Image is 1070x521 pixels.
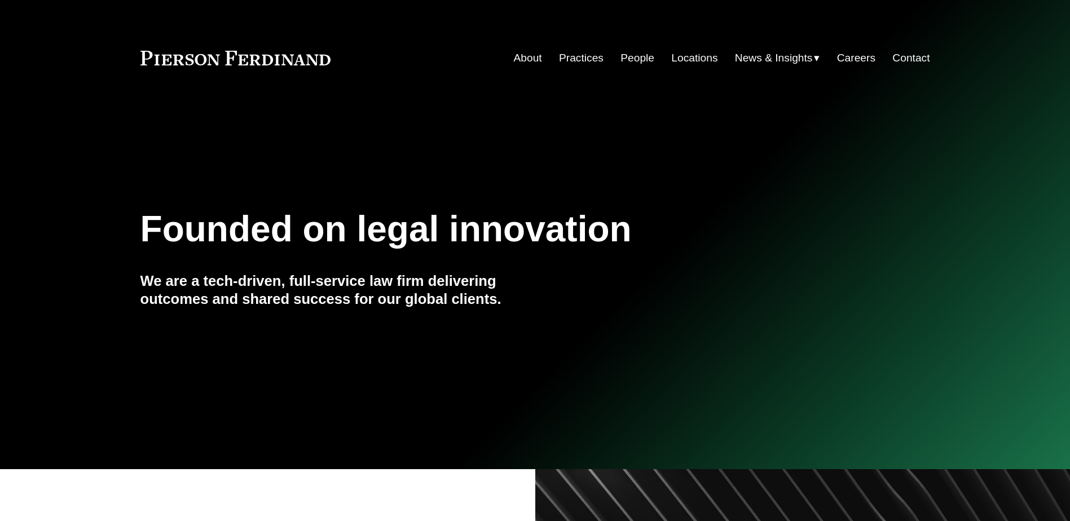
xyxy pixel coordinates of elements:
a: About [514,47,542,69]
a: folder dropdown [735,47,820,69]
a: Contact [892,47,930,69]
h1: Founded on legal innovation [140,209,799,250]
span: News & Insights [735,48,813,68]
a: People [620,47,654,69]
a: Careers [837,47,875,69]
a: Practices [559,47,604,69]
h4: We are a tech-driven, full-service law firm delivering outcomes and shared success for our global... [140,272,535,308]
a: Locations [671,47,717,69]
